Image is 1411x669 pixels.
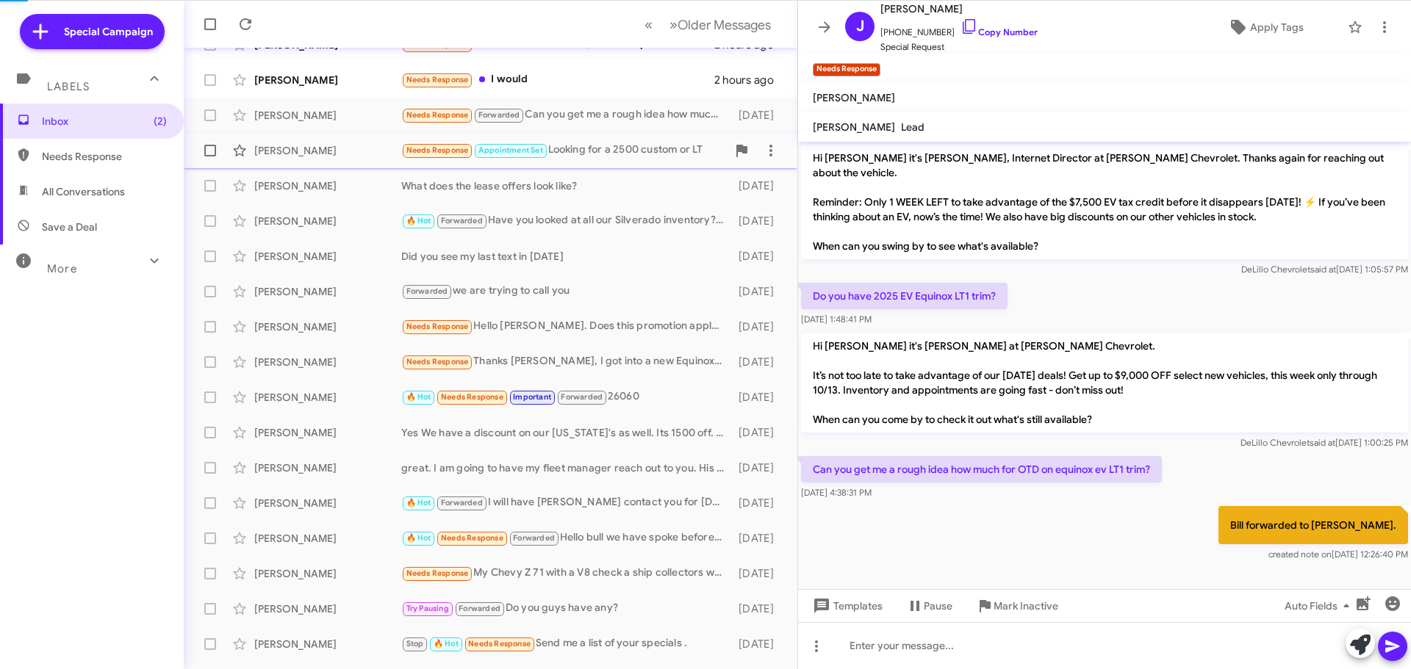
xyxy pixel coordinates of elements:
[801,456,1162,482] p: Can you get me a rough idea how much for OTD on equinox ev LT1 trim?
[731,108,786,123] div: [DATE]
[406,110,469,120] span: Needs Response
[254,319,401,334] div: [PERSON_NAME]
[254,214,401,228] div: [PERSON_NAME]
[813,91,895,104] span: [PERSON_NAME]
[961,26,1038,37] a: Copy Number
[254,425,401,440] div: [PERSON_NAME]
[401,635,731,652] div: Send me a list of your specials .
[901,120,924,134] span: Lead
[406,392,431,402] span: 🔥 Hot
[731,425,786,440] div: [DATE]
[731,178,786,193] div: [DATE]
[406,145,469,155] span: Needs Response
[254,178,401,193] div: [PERSON_NAME]
[731,460,786,475] div: [DATE]
[401,249,731,264] div: Did you see my last text in [DATE]
[714,73,786,87] div: 2 hours ago
[475,109,523,123] span: Forwarded
[801,145,1408,259] p: Hi [PERSON_NAME] it's [PERSON_NAME], Internet Director at [PERSON_NAME] Chevrolet. Thanks again f...
[401,142,727,159] div: Looking for a 2500 custom or LT
[401,106,731,123] div: Can you get me a rough idea how much for OTD on equinox ev LT1 trim?
[403,285,451,299] span: Forwarded
[731,637,786,651] div: [DATE]
[401,388,731,405] div: 26060
[801,487,872,498] span: [DATE] 4:38:31 PM
[801,333,1408,433] p: Hi [PERSON_NAME] it's [PERSON_NAME] at [PERSON_NAME] Chevrolet. It’s not too late to take advanta...
[669,15,678,34] span: »
[406,568,469,578] span: Needs Response
[254,249,401,264] div: [PERSON_NAME]
[731,496,786,510] div: [DATE]
[1273,593,1367,619] button: Auto Fields
[801,314,872,325] span: [DATE] 1:48:41 PM
[254,460,401,475] div: [PERSON_NAME]
[401,600,731,617] div: Do you guys have any?
[254,284,401,299] div: [PERSON_NAME]
[731,214,786,228] div: [DATE]
[406,498,431,507] span: 🔥 Hot
[254,355,401,369] div: [PERSON_NAME]
[1285,593,1355,619] span: Auto Fields
[254,73,401,87] div: [PERSON_NAME]
[801,283,1008,309] p: Do you have 2025 EV Equinox LT1 trim?
[401,353,731,370] div: Thanks [PERSON_NAME], I got into a new Equinox in July and love it. Thanks for checking in.
[1250,14,1304,40] span: Apply Tags
[20,14,165,49] a: Special Campaign
[731,284,786,299] div: [DATE]
[636,10,780,40] nav: Page navigation example
[437,496,486,510] span: Forwarded
[456,602,504,616] span: Forwarded
[434,639,459,648] span: 🔥 Hot
[813,120,895,134] span: [PERSON_NAME]
[880,40,1038,54] span: Special Request
[731,249,786,264] div: [DATE]
[401,212,731,229] div: Have you looked at all our Silverado inventory? If we don't have it we might be able to find one.
[406,604,449,613] span: Try Pausing
[636,10,661,40] button: Previous
[42,149,167,164] span: Needs Response
[401,529,731,546] div: Hello bull we have spoke before. I purchased in July. I am no longer in the market.
[401,565,731,582] div: My Chevy Z 71 with a V8 check a ship collectors went out. I spent $7000 on it. My son and me both...
[1218,506,1408,544] p: Bill forwarded to [PERSON_NAME].
[441,392,503,402] span: Needs Response
[1190,14,1340,40] button: Apply Tags
[678,17,771,33] span: Older Messages
[401,494,731,511] div: I will have [PERSON_NAME] contact you for [DATE]
[42,184,125,199] span: All Conversations
[401,71,714,88] div: I would
[1241,437,1408,448] span: DeLillo Chevrolet [DATE] 1:00:25 PM
[924,593,952,619] span: Pause
[47,262,77,275] span: More
[401,460,731,475] div: great. I am going to have my fleet manager reach out to you. His name is [PERSON_NAME]. If anybod...
[254,531,401,546] div: [PERSON_NAME]
[964,593,1070,619] button: Mark Inactive
[731,319,786,334] div: [DATE]
[994,593,1058,619] span: Mark Inactive
[406,216,431,225] span: 🔥 Hot
[731,566,786,581] div: [DATE]
[441,533,503,543] span: Needs Response
[894,593,964,619] button: Pause
[1268,549,1332,560] span: created note on
[47,80,90,93] span: Labels
[731,531,786,546] div: [DATE]
[1241,264,1408,275] span: DeLillo Chevrolet [DATE] 1:05:57 PM
[558,391,606,405] span: Forwarded
[810,593,883,619] span: Templates
[406,533,431,543] span: 🔥 Hot
[42,114,167,129] span: Inbox
[645,15,653,34] span: «
[64,24,153,39] span: Special Campaign
[1310,437,1335,448] span: said at
[731,355,786,369] div: [DATE]
[401,318,731,335] div: Hello [PERSON_NAME]. Does this promotion apply to the Silverado 1500's
[254,601,401,616] div: [PERSON_NAME]
[406,322,469,331] span: Needs Response
[510,532,559,546] span: Forwarded
[401,283,731,300] div: we are trying to call you
[254,143,401,158] div: [PERSON_NAME]
[254,566,401,581] div: [PERSON_NAME]
[406,639,424,648] span: Stop
[401,178,731,193] div: What does the lease offers look like?
[1310,264,1336,275] span: said at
